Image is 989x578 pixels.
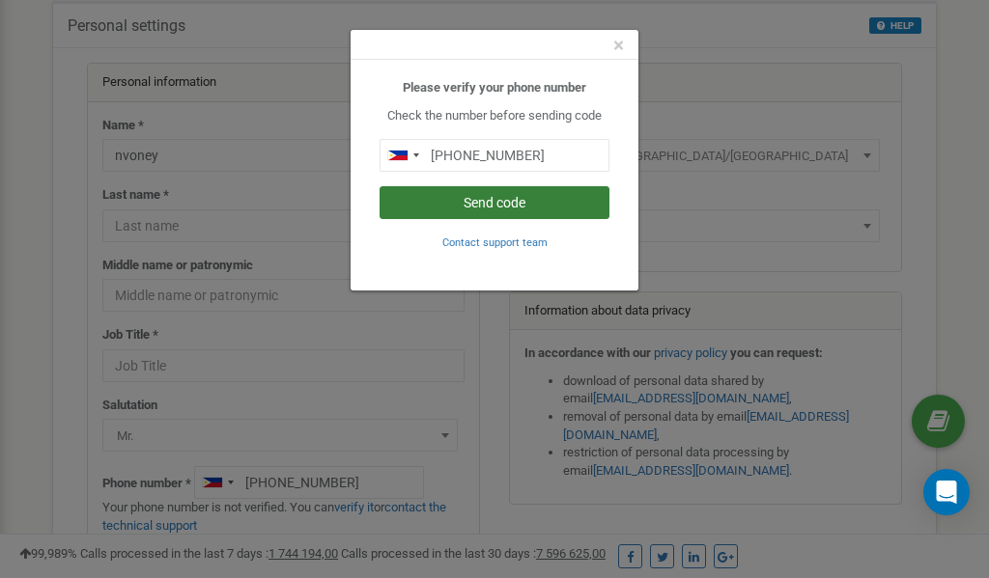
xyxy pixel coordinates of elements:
[442,236,548,249] small: Contact support team
[403,80,586,95] b: Please verify your phone number
[442,234,548,249] a: Contact support team
[613,36,624,56] button: Close
[380,139,609,172] input: 0905 123 4567
[380,107,609,125] p: Check the number before sending code
[923,469,970,515] div: Open Intercom Messenger
[381,140,425,171] div: Telephone country code
[380,186,609,219] button: Send code
[613,34,624,57] span: ×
